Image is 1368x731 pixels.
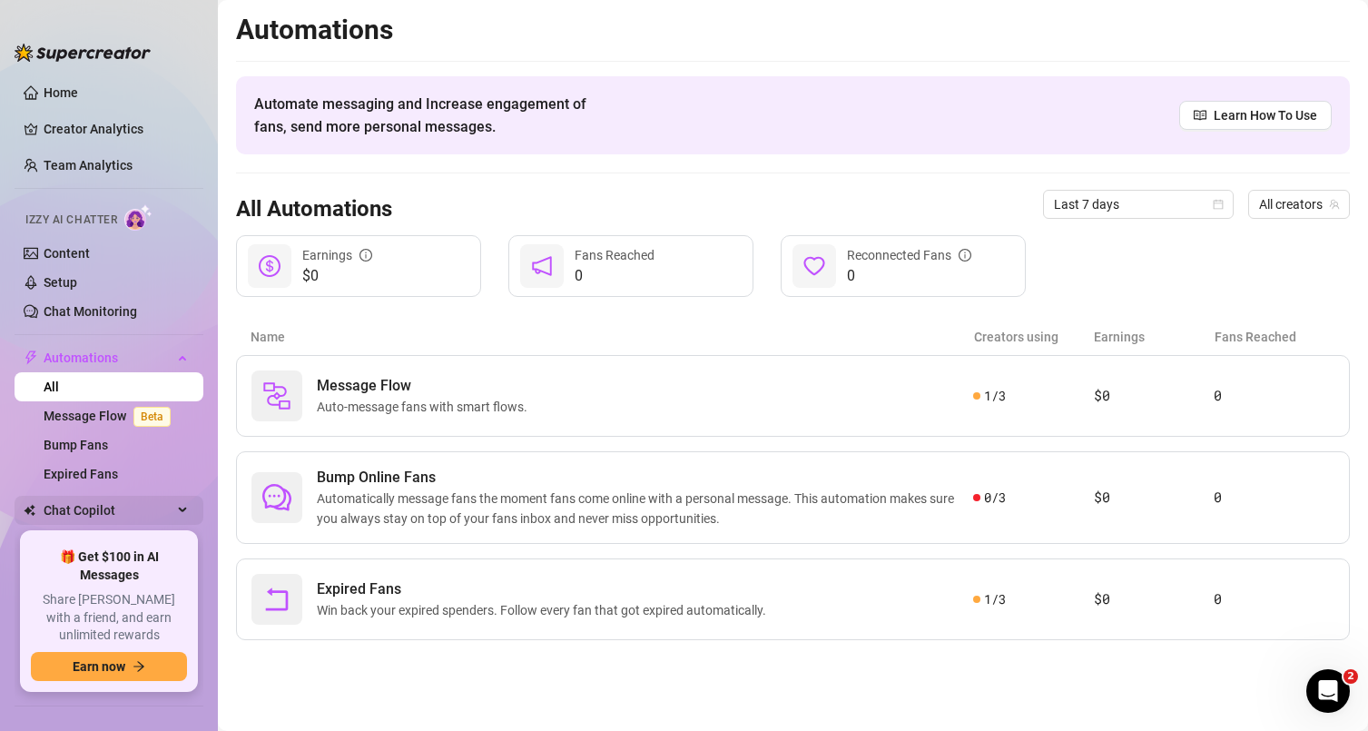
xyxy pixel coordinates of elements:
[44,246,90,261] a: Content
[302,265,372,287] span: $0
[1214,105,1317,125] span: Learn How To Use
[1194,109,1206,122] span: read
[1213,199,1224,210] span: calendar
[847,265,971,287] span: 0
[1214,487,1334,509] article: 0
[44,275,77,290] a: Setup
[1094,327,1215,347] article: Earnings
[1094,487,1215,509] article: $0
[73,659,125,674] span: Earn now
[959,249,971,262] span: info-circle
[15,44,151,62] img: logo-BBDzfeDw.svg
[531,255,553,277] span: notification
[31,548,187,584] span: 🎁 Get $100 in AI Messages
[1306,669,1350,713] iframe: Intercom live chat
[1329,199,1340,210] span: team
[984,488,1005,508] span: 0 / 3
[302,245,372,265] div: Earnings
[1054,191,1223,218] span: Last 7 days
[847,245,971,265] div: Reconnected Fans
[25,212,117,229] span: Izzy AI Chatter
[262,585,291,614] span: rollback
[31,591,187,645] span: Share [PERSON_NAME] with a friend, and earn unlimited rewards
[1214,588,1334,610] article: 0
[259,255,280,277] span: dollar
[254,93,604,138] span: Automate messaging and Increase engagement of fans, send more personal messages.
[44,114,189,143] a: Creator Analytics
[44,343,172,372] span: Automations
[1259,191,1339,218] span: All creators
[984,386,1005,406] span: 1 / 3
[124,204,153,231] img: AI Chatter
[317,578,773,600] span: Expired Fans
[251,327,974,347] article: Name
[317,489,973,528] span: Automatically message fans the moment fans come online with a personal message. This automation m...
[236,195,392,224] h3: All Automations
[575,248,654,262] span: Fans Reached
[133,660,145,673] span: arrow-right
[317,467,973,489] span: Bump Online Fans
[317,375,535,397] span: Message Flow
[984,589,1005,609] span: 1 / 3
[317,397,535,417] span: Auto-message fans with smart flows.
[262,381,291,410] img: svg%3e
[1214,385,1334,407] article: 0
[44,380,59,394] a: All
[317,600,773,620] span: Win back your expired spenders. Follow every fan that got expired automatically.
[1094,588,1215,610] article: $0
[1215,327,1335,347] article: Fans Reached
[44,158,133,173] a: Team Analytics
[133,407,171,427] span: Beta
[44,409,178,423] a: Message FlowBeta
[44,304,137,319] a: Chat Monitoring
[1343,669,1358,684] span: 2
[974,327,1095,347] article: Creators using
[359,249,372,262] span: info-circle
[1179,101,1332,130] a: Learn How To Use
[236,13,1350,47] h2: Automations
[44,467,118,481] a: Expired Fans
[44,496,172,525] span: Chat Copilot
[262,483,291,512] span: comment
[44,438,108,452] a: Bump Fans
[803,255,825,277] span: heart
[24,351,38,365] span: thunderbolt
[44,85,78,100] a: Home
[24,504,35,517] img: Chat Copilot
[1094,385,1215,407] article: $0
[31,652,187,681] button: Earn nowarrow-right
[575,265,654,287] span: 0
